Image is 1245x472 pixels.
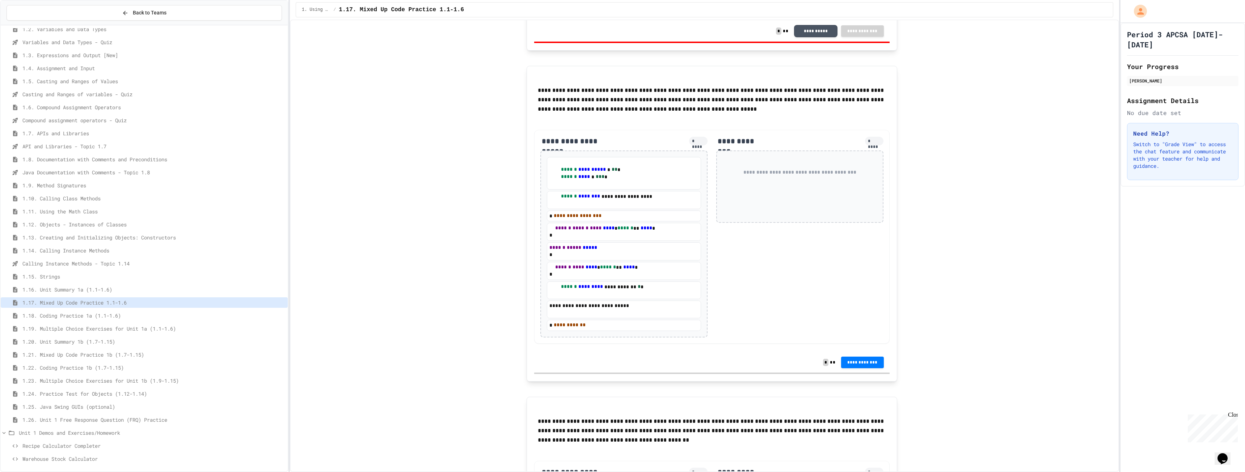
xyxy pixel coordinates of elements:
[3,3,50,46] div: Chat with us now!Close
[22,156,285,163] span: 1.8. Documentation with Comments and Preconditions
[19,429,285,437] span: Unit 1 Demos and Exercises/Homework
[22,143,285,150] span: API and Libraries - Topic 1.7
[22,169,285,176] span: Java Documentation with Comments - Topic 1.8
[22,247,285,254] span: 1.14. Calling Instance Methods
[22,299,285,306] span: 1.17. Mixed Up Code Practice 1.1-1.6
[1127,109,1238,117] div: No due date set
[22,25,285,33] span: 1.2. Variables and Data Types
[7,5,282,21] button: Back to Teams
[339,5,464,14] span: 1.17. Mixed Up Code Practice 1.1-1.6
[22,116,285,124] span: Compound assignment operators - Quiz
[22,442,285,450] span: Recipe Calculator Completer
[22,364,285,371] span: 1.22. Coding Practice 1b (1.7-1.15)
[1215,443,1238,465] iframe: chat widget
[1185,412,1238,442] iframe: chat widget
[22,351,285,358] span: 1.21. Mixed Up Code Practice 1b (1.7-1.15)
[22,51,285,59] span: 1.3. Expressions and Output [New]
[1127,95,1238,106] h2: Assignment Details
[22,273,285,280] span: 1.15. Strings
[22,260,285,267] span: Calling Instance Methods - Topic 1.14
[22,403,285,411] span: 1.25. Java Swing GUIs (optional)
[133,9,166,17] span: Back to Teams
[1133,129,1232,138] h3: Need Help?
[22,325,285,332] span: 1.19. Multiple Choice Exercises for Unit 1a (1.1-1.6)
[22,377,285,384] span: 1.23. Multiple Choice Exercises for Unit 1b (1.9-1.15)
[22,455,285,463] span: Warehouse Stock Calculator
[22,129,285,137] span: 1.7. APIs and Libraries
[22,312,285,319] span: 1.18. Coding Practice 1a (1.1-1.6)
[1129,77,1236,84] div: [PERSON_NAME]
[1133,141,1232,170] p: Switch to "Grade View" to access the chat feature and communicate with your teacher for help and ...
[1126,3,1149,20] div: My Account
[1127,61,1238,72] h2: Your Progress
[22,38,285,46] span: Variables and Data Types - Quiz
[22,195,285,202] span: 1.10. Calling Class Methods
[22,416,285,424] span: 1.26. Unit 1 Free Response Question (FRQ) Practice
[302,7,330,13] span: 1. Using Objects and Methods
[22,390,285,397] span: 1.24. Practice Test for Objects (1.12-1.14)
[22,208,285,215] span: 1.11. Using the Math Class
[22,64,285,72] span: 1.4. Assignment and Input
[22,221,285,228] span: 1.12. Objects - Instances of Classes
[22,90,285,98] span: Casting and Ranges of variables - Quiz
[22,234,285,241] span: 1.13. Creating and Initializing Objects: Constructors
[1127,29,1238,50] h1: Period 3 APCSA [DATE]-[DATE]
[333,7,336,13] span: /
[22,77,285,85] span: 1.5. Casting and Ranges of Values
[22,103,285,111] span: 1.6. Compound Assignment Operators
[22,338,285,345] span: 1.20. Unit Summary 1b (1.7-1.15)
[22,182,285,189] span: 1.9. Method Signatures
[22,286,285,293] span: 1.16. Unit Summary 1a (1.1-1.6)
